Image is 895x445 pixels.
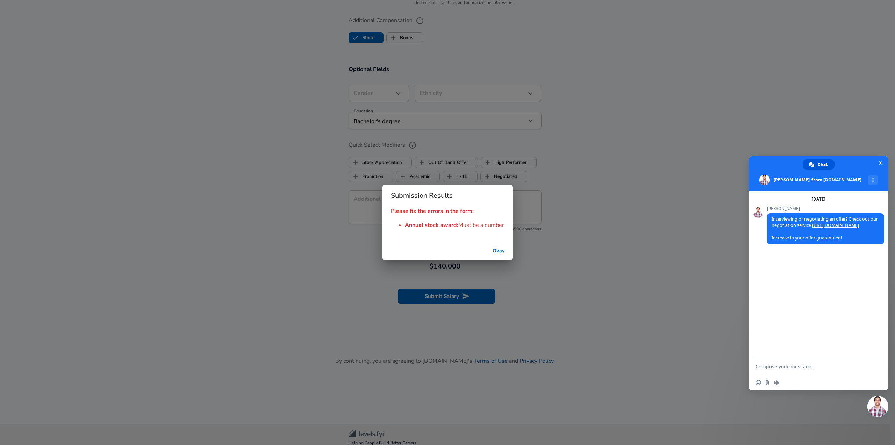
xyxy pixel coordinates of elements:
[765,380,770,385] span: Send a file
[818,159,828,170] span: Chat
[812,197,825,201] div: [DATE]
[382,185,513,207] h2: Submission Results
[772,216,878,241] span: Interviewing or negotiating an offer? Check out our negotiation service: Increase in your offer g...
[487,245,510,258] button: successful-submission-button
[877,159,884,167] span: Close chat
[756,363,866,370] textarea: Compose your message...
[867,396,888,417] div: Close chat
[767,206,884,211] span: [PERSON_NAME]
[774,380,779,385] span: Audio message
[812,222,859,228] a: [URL][DOMAIN_NAME]
[405,221,458,229] span: Annual stock award :
[391,207,474,215] strong: Please fix the errors in the form:
[458,221,504,229] span: Must be a number
[756,380,761,385] span: Insert an emoji
[868,175,878,185] div: More channels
